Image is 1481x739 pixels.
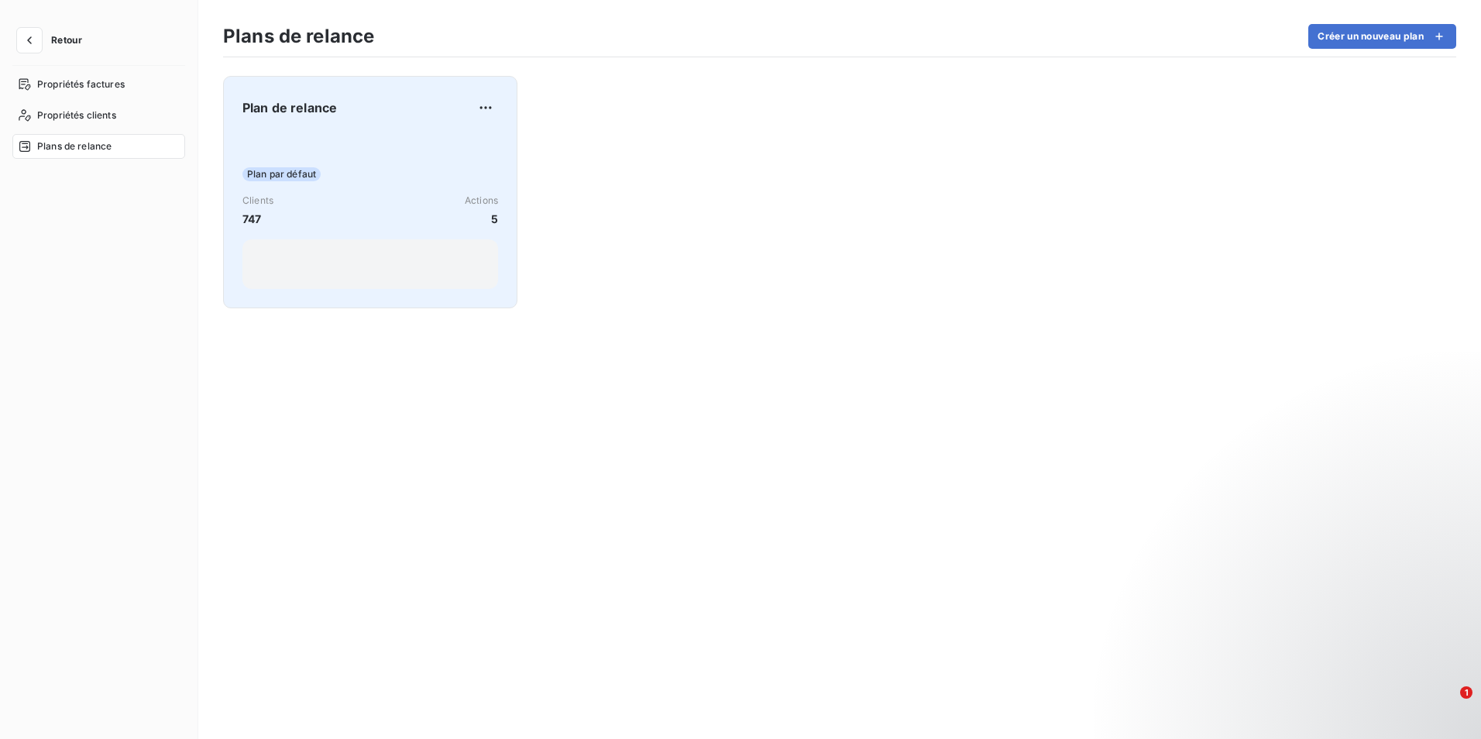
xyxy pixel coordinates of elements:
[1171,589,1481,697] iframe: Intercom notifications message
[12,103,185,128] a: Propriétés clients
[37,139,112,153] span: Plans de relance
[12,134,185,159] a: Plans de relance
[1428,686,1466,724] iframe: Intercom live chat
[223,22,374,50] h3: Plans de relance
[242,211,273,227] span: 747
[37,108,116,122] span: Propriétés clients
[1460,686,1472,699] span: 1
[51,36,82,45] span: Retour
[12,72,185,97] a: Propriétés factures
[242,167,321,181] span: Plan par défaut
[242,98,337,117] span: Plan de relance
[1308,24,1456,49] button: Créer un nouveau plan
[37,77,125,91] span: Propriétés factures
[12,28,94,53] button: Retour
[465,211,498,227] span: 5
[242,194,273,208] span: Clients
[465,194,498,208] span: Actions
